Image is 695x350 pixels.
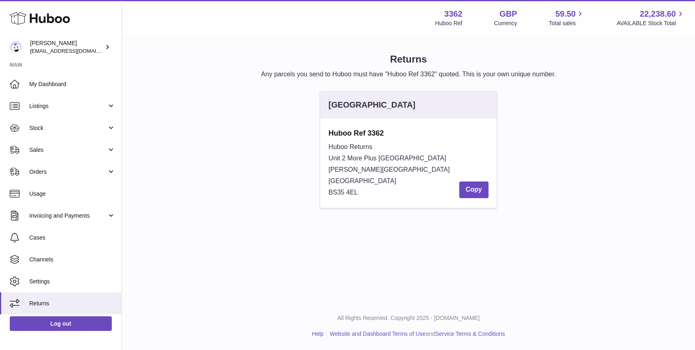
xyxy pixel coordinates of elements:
[328,189,358,196] span: BS35 4EL
[617,19,685,27] span: AVAILABLE Stock Total
[135,70,682,79] p: Any parcels you send to Huboo must have "Huboo Ref 3362" quoted. This is your own unique number.
[328,128,488,138] strong: Huboo Ref 3362
[29,278,115,285] span: Settings
[10,316,112,331] a: Log out
[29,124,107,132] span: Stock
[10,41,22,53] img: sales@gamesconnection.co.uk
[328,177,396,184] span: [GEOGRAPHIC_DATA]
[328,155,446,162] span: Unit 2 More Plus [GEOGRAPHIC_DATA]
[29,168,107,176] span: Orders
[30,48,119,54] span: [EMAIL_ADDRESS][DOMAIN_NAME]
[128,314,688,322] p: All Rights Reserved. Copyright 2025 - [DOMAIN_NAME]
[617,9,685,27] a: 22,238.60 AVAILABLE Stock Total
[640,9,676,19] span: 22,238.60
[435,19,463,27] div: Huboo Ref
[549,19,585,27] span: Total sales
[444,9,463,19] strong: 3362
[29,102,107,110] span: Listings
[555,9,576,19] span: 59.50
[312,331,324,337] a: Help
[30,39,103,55] div: [PERSON_NAME]
[328,143,372,150] span: Huboo Returns
[29,190,115,198] span: Usage
[29,234,115,242] span: Cases
[330,331,426,337] a: Website and Dashboard Terms of Use
[29,146,107,154] span: Sales
[328,166,450,173] span: [PERSON_NAME][GEOGRAPHIC_DATA]
[328,99,415,110] div: [GEOGRAPHIC_DATA]
[29,256,115,264] span: Channels
[435,331,505,337] a: Service Terms & Conditions
[29,300,115,307] span: Returns
[135,53,682,66] h1: Returns
[327,330,505,338] li: and
[29,80,115,88] span: My Dashboard
[500,9,517,19] strong: GBP
[549,9,585,27] a: 59.50 Total sales
[494,19,517,27] div: Currency
[29,212,107,220] span: Invoicing and Payments
[459,181,489,198] button: Copy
